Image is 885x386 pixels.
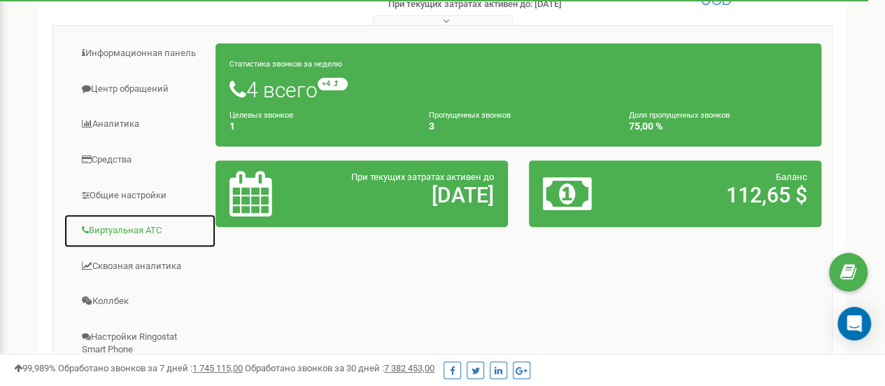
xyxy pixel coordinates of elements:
a: Общие настройки [64,179,216,213]
span: Обработано звонков за 7 дней : [58,363,243,373]
span: Баланс [776,172,807,182]
a: Сквозная аналитика [64,249,216,284]
u: 7 382 453,00 [384,363,434,373]
span: При текущих затратах активен до [351,172,494,182]
h4: 1 [229,121,408,132]
h2: [DATE] [325,184,494,207]
h2: 112,65 $ [638,184,807,207]
a: Настройки Ringostat Smart Phone [64,320,216,367]
a: Средства [64,143,216,177]
small: Пропущенных звонков [429,111,511,120]
small: Доля пропущенных звонков [629,111,730,120]
a: Коллбек [64,284,216,319]
span: 99,989% [14,363,56,373]
h1: 4 всего [229,78,807,102]
h4: 3 [429,121,607,132]
small: Целевых звонков [229,111,293,120]
small: +4 [318,78,348,90]
h4: 75,00 % [629,121,807,132]
span: Обработано звонков за 30 дней : [245,363,434,373]
small: Статистика звонков за неделю [229,60,342,69]
a: Центр обращений [64,72,216,106]
a: Виртуальная АТС [64,214,216,248]
div: Open Intercom Messenger [837,307,871,340]
a: Аналитика [64,107,216,142]
a: Информационная панель [64,36,216,71]
u: 1 745 115,00 [192,363,243,373]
